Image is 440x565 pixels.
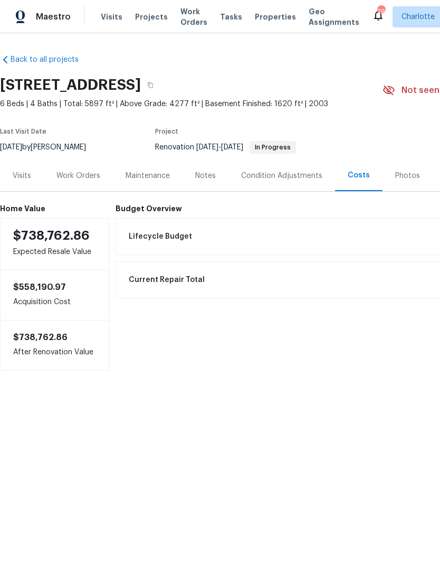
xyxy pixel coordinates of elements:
[348,170,370,181] div: Costs
[377,6,385,17] div: 29
[180,6,207,27] span: Work Orders
[155,128,178,135] span: Project
[255,12,296,22] span: Properties
[196,144,218,151] span: [DATE]
[401,12,435,22] span: Charlotte
[13,333,68,342] span: $738,762.86
[309,6,359,27] span: Geo Assignments
[101,12,122,22] span: Visits
[196,144,243,151] span: -
[141,76,160,95] button: Copy Address
[13,283,66,291] span: $558,190.97
[195,171,216,181] div: Notes
[13,229,90,242] span: $738,762.86
[220,13,242,21] span: Tasks
[155,144,296,151] span: Renovation
[13,171,31,181] div: Visits
[56,171,100,181] div: Work Orders
[395,171,420,181] div: Photos
[251,144,295,150] span: In Progress
[36,12,71,22] span: Maestro
[241,171,322,181] div: Condition Adjustments
[126,171,170,181] div: Maintenance
[135,12,168,22] span: Projects
[129,231,192,242] span: Lifecycle Budget
[129,275,205,285] span: Current Repair Total
[221,144,243,151] span: [DATE]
